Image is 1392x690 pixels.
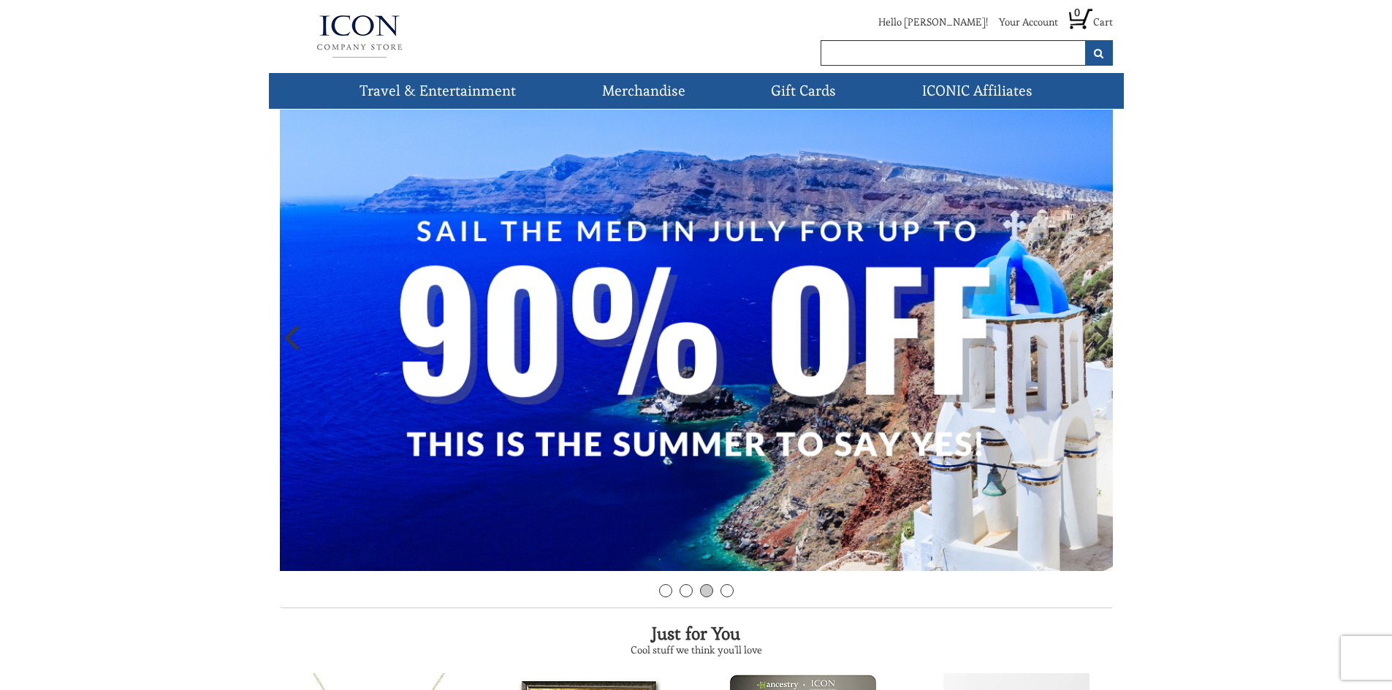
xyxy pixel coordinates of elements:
a: Your Account [999,15,1058,28]
h3: Cool stuff we think you'll love [280,645,1113,656]
a: 2 [680,584,693,597]
li: Hello [PERSON_NAME]! [867,15,988,37]
a: 3 [700,584,713,597]
a: Gift Cards [765,73,842,109]
h2: Just for You [280,623,1113,645]
a: 4 [720,584,734,597]
a: Merchandise [596,73,691,109]
a: ICONIC Affiliates [916,73,1038,109]
a: Travel & Entertainment [354,73,522,109]
img: Summer of Yes Med [280,110,1113,571]
a: 1 [659,584,672,597]
a: 0 Cart [1069,15,1113,28]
